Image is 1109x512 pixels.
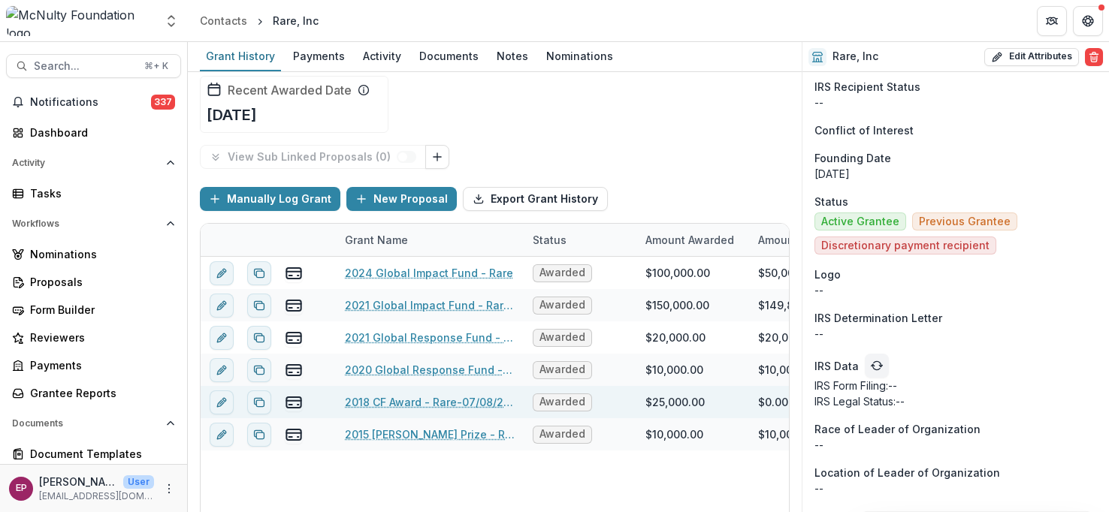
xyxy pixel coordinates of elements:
[285,297,303,315] button: view-payments
[160,480,178,498] button: More
[758,426,816,442] div: $10,000.00
[12,218,160,229] span: Workflows
[30,274,169,290] div: Proposals
[210,358,234,382] button: edit
[6,381,181,405] a: Grantee Reports
[1037,6,1067,36] button: Partners
[814,79,920,95] span: IRS Recipient Status
[345,362,515,378] a: 2020 Global Response Fund - Rare-04/15/2020-04/15/2021
[6,325,181,350] a: Reviewers
[194,10,253,32] a: Contacts
[247,294,271,318] button: Duplicate proposal
[6,270,181,294] a: Proposals
[814,150,891,166] span: Founding Date
[814,393,1097,409] p: IRS Legal Status: --
[919,215,1011,228] span: Previous Grantee
[524,232,576,248] div: Status
[12,418,160,429] span: Documents
[491,42,534,71] a: Notes
[540,42,619,71] a: Nominations
[833,50,878,63] h2: Rare, Inc
[210,261,234,285] button: edit
[200,13,247,29] div: Contacts
[814,122,914,138] span: Conflict of Interest
[814,95,1097,110] div: --
[30,246,169,262] div: Nominations
[758,362,816,378] div: $10,000.00
[346,187,457,211] button: New Proposal
[247,390,271,414] button: Duplicate proposal
[6,441,181,466] a: Document Templates
[540,45,619,67] div: Nominations
[636,224,749,256] div: Amount Awarded
[6,6,155,36] img: McNulty Foundation logo
[814,310,942,326] span: IRS Determination Letter
[141,58,171,74] div: ⌘ + K
[814,480,1097,496] p: --
[1073,6,1103,36] button: Get Help
[758,330,818,345] div: $20,000.00
[345,265,513,281] a: 2024 Global Impact Fund - Rare
[200,187,340,211] button: Manually Log Grant
[357,45,407,67] div: Activity
[463,187,608,211] button: Export Grant History
[273,13,319,29] div: Rare, Inc
[413,45,485,67] div: Documents
[210,390,234,414] button: edit
[345,297,515,313] a: 2021 Global Impact Fund - Rare-12/27/2021-12/27/2024
[6,54,181,78] button: Search...
[6,120,181,145] a: Dashboard
[210,326,234,350] button: edit
[814,326,1097,342] p: --
[194,10,325,32] nav: breadcrumb
[287,42,351,71] a: Payments
[210,423,234,447] button: edit
[30,330,169,345] div: Reviewers
[814,166,1097,182] div: [DATE]
[6,90,181,114] button: Notifications337
[814,267,841,282] span: Logo
[821,215,899,228] span: Active Grantee
[865,354,889,378] button: refresh
[285,329,303,347] button: view-payments
[814,282,1097,298] p: --
[524,224,636,256] div: Status
[539,396,585,408] span: Awarded
[287,45,351,67] div: Payments
[336,224,524,256] div: Grant Name
[814,358,859,374] p: IRS Data
[200,145,426,169] button: View Sub Linked Proposals (0)
[645,394,705,410] div: $25,000.00
[814,194,848,209] span: Status
[345,426,515,442] a: 2015 [PERSON_NAME] Prize - Rare-10/1/2015-10/1/2016
[34,60,135,73] span: Search...
[247,423,271,447] button: Duplicate proposal
[539,428,585,441] span: Awarded
[210,294,234,318] button: edit
[285,361,303,379] button: view-payments
[636,232,743,248] div: Amount Awarded
[1085,48,1103,66] button: Delete
[30,185,169,201] div: Tasks
[749,224,862,256] div: Amount Paid
[539,331,585,344] span: Awarded
[645,426,703,442] div: $10,000.00
[336,232,417,248] div: Grant Name
[228,151,397,164] p: View Sub Linked Proposals ( 0 )
[285,264,303,282] button: view-payments
[357,42,407,71] a: Activity
[200,45,281,67] div: Grant History
[645,297,709,313] div: $150,000.00
[228,83,352,98] h2: Recent Awarded Date
[12,158,160,168] span: Activity
[539,267,585,279] span: Awarded
[6,151,181,175] button: Open Activity
[247,261,271,285] button: Duplicate proposal
[758,297,822,313] div: $149,837.00
[30,96,151,109] span: Notifications
[200,42,281,71] a: Grant History
[984,48,1079,66] button: Edit Attributes
[645,265,710,281] div: $100,000.00
[39,489,154,503] p: [EMAIL_ADDRESS][DOMAIN_NAME]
